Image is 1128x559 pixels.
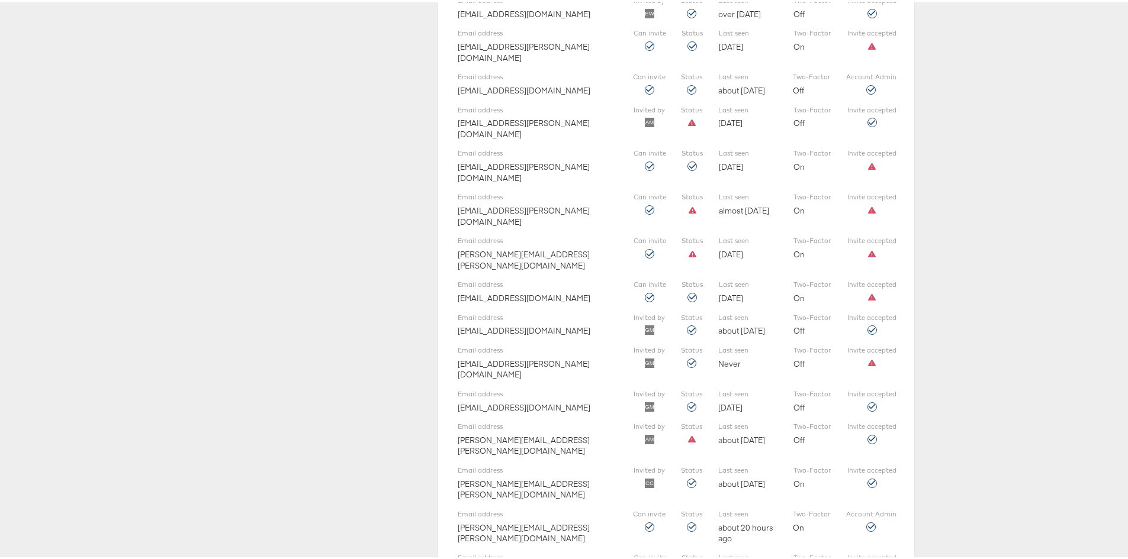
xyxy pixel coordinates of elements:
[793,70,831,93] div: Off
[719,190,778,200] label: Last seen
[847,420,896,429] label: Invite accepted
[793,464,831,473] label: Two-Factor
[847,234,896,244] label: Invite accepted
[847,278,896,287] label: Invite accepted
[634,278,666,287] label: Can invite
[719,27,778,50] div: [DATE]
[719,278,778,301] div: [DATE]
[793,147,831,156] label: Two-Factor
[719,278,778,287] label: Last seen
[458,70,618,80] label: Email address
[793,311,831,321] label: Two-Factor
[458,387,618,397] label: Email address
[458,278,618,301] div: [EMAIL_ADDRESS][DOMAIN_NAME]
[458,234,618,244] label: Email address
[634,147,666,156] label: Can invite
[458,344,618,353] label: Email address
[847,387,896,397] label: Invite accepted
[719,147,778,156] label: Last seen
[793,104,831,127] div: Off
[718,508,777,517] label: Last seen
[458,464,618,473] label: Email address
[847,27,896,36] label: Invite accepted
[458,464,618,498] div: [PERSON_NAME][EMAIL_ADDRESS][PERSON_NAME][DOMAIN_NAME]
[681,420,702,429] label: Status
[793,344,831,353] label: Two-Factor
[458,508,618,517] label: Email address
[634,27,666,36] label: Can invite
[847,104,896,113] label: Invite accepted
[793,234,831,244] label: Two-Factor
[681,344,702,353] label: Status
[793,27,831,36] label: Two-Factor
[458,234,618,269] div: [PERSON_NAME][EMAIL_ADDRESS][PERSON_NAME][DOMAIN_NAME]
[793,27,831,50] div: On
[458,420,618,454] div: [PERSON_NAME][EMAIL_ADDRESS][PERSON_NAME][DOMAIN_NAME]
[718,311,777,321] label: Last seen
[793,464,831,487] div: On
[458,147,618,156] label: Email address
[718,508,777,542] div: about 20 hours ago
[681,311,702,321] label: Status
[458,508,618,542] div: [PERSON_NAME][EMAIL_ADDRESS][PERSON_NAME][DOMAIN_NAME]
[793,508,831,531] div: On
[719,234,778,244] label: Last seen
[793,104,831,113] label: Two-Factor
[793,190,831,200] label: Two-Factor
[682,27,703,36] label: Status
[793,234,831,257] div: On
[719,234,778,257] div: [DATE]
[458,420,618,429] label: Email address
[458,278,618,287] label: Email address
[458,344,618,378] div: [EMAIL_ADDRESS][PERSON_NAME][DOMAIN_NAME]
[718,344,777,353] label: Last seen
[793,387,831,397] label: Two-Factor
[645,356,654,366] img: svg+xml;base64,PHN2ZyB4bWxucz0iaHR0cDovL3d3dy53My5vcmcvMjAwMC9zdmciIHBvaW50ZXItZXZlbnRzPSJub25lIi...
[793,70,831,80] label: Two-Factor
[793,420,831,429] label: Two-Factor
[458,387,618,411] div: [EMAIL_ADDRESS][DOMAIN_NAME]
[793,147,831,170] div: On
[847,344,896,353] label: Invite accepted
[634,190,666,200] label: Can invite
[682,147,703,156] label: Status
[458,27,618,36] label: Email address
[634,234,666,244] label: Can invite
[719,147,778,170] div: [DATE]
[458,70,618,93] div: [EMAIL_ADDRESS][DOMAIN_NAME]
[718,311,777,334] div: about [DATE]
[719,27,778,36] label: Last seen
[682,278,703,287] label: Status
[793,278,831,287] label: Two-Factor
[793,190,831,214] div: On
[634,420,665,429] label: Invited by
[682,190,703,200] label: Status
[718,104,777,113] label: Last seen
[645,476,654,486] img: svg+xml;base64,PHN2ZyB4bWxucz0iaHR0cDovL3d3dy53My5vcmcvMjAwMC9zdmciIHBvaW50ZXItZXZlbnRzPSJub25lIi...
[458,27,618,61] div: [EMAIL_ADDRESS][PERSON_NAME][DOMAIN_NAME]
[847,190,896,200] label: Invite accepted
[682,234,703,244] label: Status
[458,190,618,200] label: Email address
[458,104,618,138] div: [EMAIL_ADDRESS][PERSON_NAME][DOMAIN_NAME]
[634,387,665,397] label: Invited by
[793,420,831,443] div: Off
[718,420,777,443] div: about [DATE]
[793,508,831,517] label: Two-Factor
[718,344,777,367] div: Never
[681,104,702,113] label: Status
[634,344,665,353] label: Invited by
[718,464,777,473] label: Last seen
[458,311,618,321] label: Email address
[634,104,665,113] label: Invited by
[718,387,777,397] label: Last seen
[645,432,654,442] img: svg+xml;base64,PHN2ZyB4bWxucz0iaHR0cDovL3d3dy53My5vcmcvMjAwMC9zdmciIHBvaW50ZXItZXZlbnRzPSJub25lIi...
[633,508,666,517] label: Can invite
[718,104,777,127] div: [DATE]
[718,70,777,80] label: Last seen
[681,464,702,473] label: Status
[645,400,654,409] img: svg+xml;base64,PHN2ZyB4bWxucz0iaHR0cDovL3d3dy53My5vcmcvMjAwMC9zdmciIHBvaW50ZXItZXZlbnRzPSJub25lIi...
[847,311,896,321] label: Invite accepted
[718,387,777,411] div: [DATE]
[718,420,777,429] label: Last seen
